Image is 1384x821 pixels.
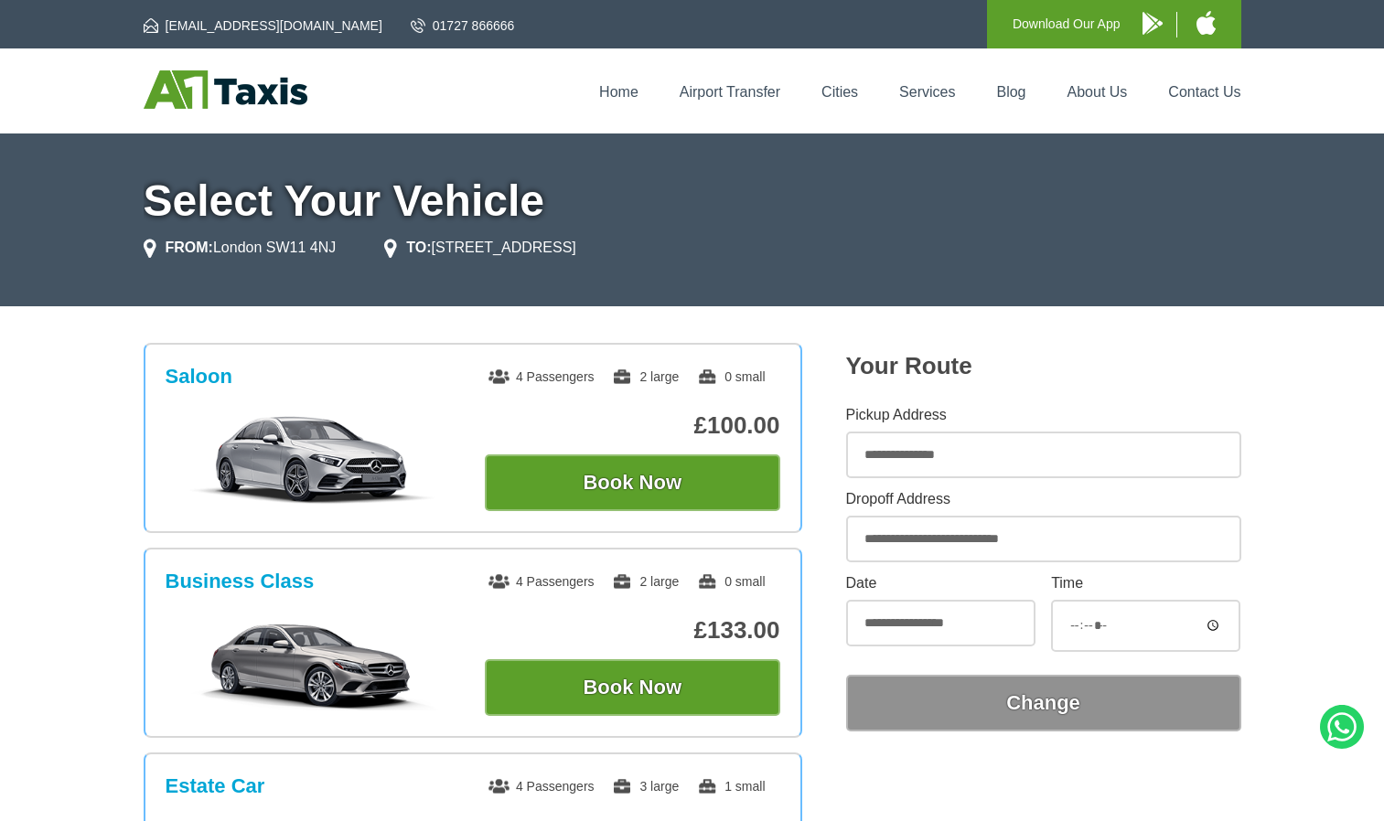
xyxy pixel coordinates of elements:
strong: FROM: [166,240,213,255]
img: Business Class [175,619,450,710]
a: Home [599,84,638,100]
li: [STREET_ADDRESS] [384,237,576,259]
h3: Business Class [166,570,315,593]
span: 4 Passengers [488,779,595,794]
a: Cities [821,84,858,100]
span: 1 small [697,779,765,794]
h2: Your Route [846,352,1241,380]
button: Book Now [485,659,780,716]
p: £133.00 [485,616,780,645]
label: Dropoff Address [846,492,1241,506]
h3: Estate Car [166,774,265,798]
a: Services [899,84,955,100]
a: 01727 866666 [411,16,515,35]
h3: Saloon [166,365,232,389]
li: London SW11 4NJ [144,237,337,259]
a: Contact Us [1168,84,1240,100]
button: Change [846,675,1241,731]
button: Book Now [485,454,780,511]
img: A1 Taxis St Albans LTD [144,70,307,109]
label: Time [1051,576,1240,591]
span: 4 Passengers [488,574,595,589]
span: 3 large [612,779,679,794]
span: 2 large [612,574,679,589]
img: A1 Taxis Android App [1143,12,1163,35]
strong: TO: [406,240,431,255]
a: [EMAIL_ADDRESS][DOMAIN_NAME] [144,16,382,35]
span: 4 Passengers [488,369,595,384]
img: Saloon [175,414,450,506]
h1: Select Your Vehicle [144,179,1241,223]
a: About Us [1068,84,1128,100]
span: 0 small [697,574,765,589]
a: Blog [996,84,1025,100]
img: A1 Taxis iPhone App [1196,11,1216,35]
span: 2 large [612,369,679,384]
span: 0 small [697,369,765,384]
p: £100.00 [485,411,780,440]
label: Pickup Address [846,408,1241,422]
a: Airport Transfer [680,84,780,100]
label: Date [846,576,1035,591]
p: Download Our App [1013,13,1121,36]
